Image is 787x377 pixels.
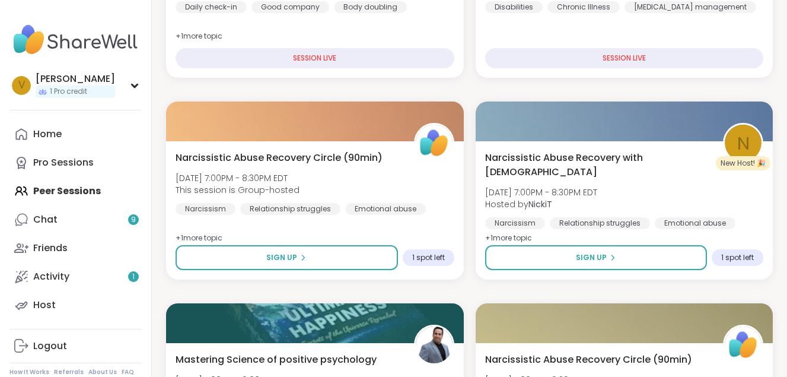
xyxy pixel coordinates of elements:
span: Narcissistic Abuse Recovery with [DEMOGRAPHIC_DATA] [485,151,710,179]
span: Narcissistic Abuse Recovery Circle (90min) [176,151,383,165]
a: Chat9 [9,205,142,234]
div: Logout [33,340,67,353]
span: Sign Up [266,252,297,263]
div: Host [33,299,56,312]
a: About Us [88,368,117,376]
div: Body doubling [334,1,407,13]
img: ShareWell Nav Logo [9,19,142,61]
div: Activity [33,270,69,283]
div: [MEDICAL_DATA] management [624,1,756,13]
div: Disabilities [485,1,543,13]
a: FAQ [122,368,134,376]
div: Good company [251,1,329,13]
a: How It Works [9,368,49,376]
div: Daily check-in [176,1,247,13]
span: Hosted by [485,198,597,210]
div: Pro Sessions [33,156,94,169]
img: ShareWell [416,125,453,161]
img: amzallagdan [416,327,453,363]
span: 1 Pro credit [50,87,87,97]
div: Chronic Illness [547,1,620,13]
div: Emotional abuse [345,203,426,215]
a: Home [9,120,142,148]
a: Host [9,291,142,319]
span: Sign Up [576,252,607,263]
span: Narcissistic Abuse Recovery Circle (90min) [485,353,692,367]
div: Relationship struggles [240,203,340,215]
a: Activity1 [9,262,142,291]
a: Logout [9,332,142,360]
div: Narcissism [176,203,235,215]
div: SESSION LIVE [176,48,454,68]
span: 9 [131,215,136,225]
div: Home [33,128,62,141]
div: Chat [33,213,58,226]
img: ShareWell [725,327,761,363]
span: 1 spot left [721,253,754,262]
span: N [737,129,750,157]
div: Relationship struggles [550,217,650,229]
a: Pro Sessions [9,148,142,177]
span: This session is Group-hosted [176,184,299,196]
b: NickiT [528,198,552,210]
span: V [18,78,25,93]
span: 1 [132,272,135,282]
div: Emotional abuse [655,217,735,229]
div: [PERSON_NAME] [36,72,115,85]
div: SESSION LIVE [485,48,764,68]
a: Referrals [54,368,84,376]
span: [DATE] 7:00PM - 8:30PM EDT [176,172,299,184]
span: [DATE] 7:00PM - 8:30PM EDT [485,186,597,198]
span: 1 spot left [412,253,445,262]
span: Mastering Science of positive psychology [176,353,377,367]
div: New Host! 🎉 [716,156,770,170]
div: Narcissism [485,217,545,229]
button: Sign Up [176,245,398,270]
button: Sign Up [485,245,708,270]
a: Friends [9,234,142,262]
div: Friends [33,242,68,255]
